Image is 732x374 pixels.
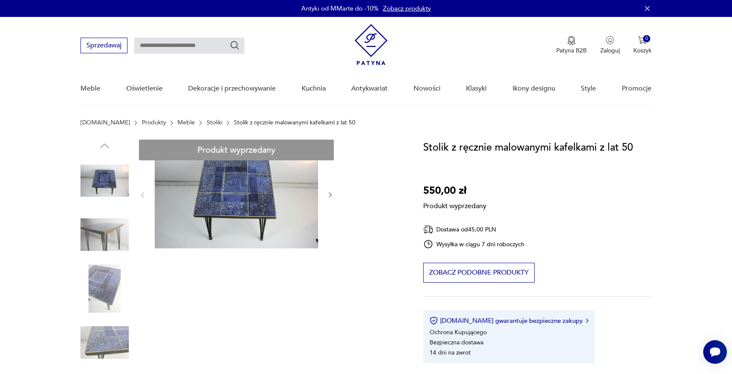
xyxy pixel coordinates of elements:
[643,35,650,42] div: 0
[430,349,471,357] li: 14 dni na zwrot
[423,224,525,235] div: Dostawa od 45,00 PLN
[355,24,388,65] img: Patyna - sklep z meblami i dekoracjami vintage
[423,224,433,235] img: Ikona dostawy
[80,43,128,49] a: Sprzedawaj
[638,36,646,44] img: Ikona koszyka
[556,36,587,55] button: Patyna B2B
[351,72,388,105] a: Antykwariat
[80,119,130,126] a: [DOMAIN_NAME]
[383,4,431,13] a: Zobacz produkty
[301,4,379,13] p: Antyki od MMarte do -10%
[513,72,555,105] a: Ikony designu
[126,72,163,105] a: Oświetlenie
[413,72,441,105] a: Nowości
[633,36,652,55] button: 0Koszyk
[423,199,486,211] p: Produkt wyprzedany
[606,36,614,44] img: Ikonka użytkownika
[423,239,525,249] div: Wysyłka w ciągu 7 dni roboczych
[80,38,128,53] button: Sprzedawaj
[556,47,587,55] p: Patyna B2B
[600,47,620,55] p: Zaloguj
[600,36,620,55] button: Zaloguj
[188,72,276,105] a: Dekoracje i przechowywanie
[430,316,438,325] img: Ikona certyfikatu
[423,183,486,199] p: 550,00 zł
[556,36,587,55] a: Ikona medaluPatyna B2B
[302,72,326,105] a: Kuchnia
[430,316,588,325] button: [DOMAIN_NAME] gwarantuje bezpieczne zakupy
[703,340,727,364] iframe: Smartsupp widget button
[466,72,487,105] a: Klasyki
[230,40,240,50] button: Szukaj
[80,72,100,105] a: Meble
[423,140,633,156] h1: Stolik z ręcznie malowanymi kafelkami z lat 50
[622,72,652,105] a: Promocje
[586,319,588,323] img: Ikona strzałki w prawo
[581,72,596,105] a: Style
[142,119,166,126] a: Produkty
[177,119,195,126] a: Meble
[430,328,487,336] li: Ochrona Kupującego
[567,36,576,45] img: Ikona medalu
[207,119,222,126] a: Stoliki
[430,338,483,346] li: Bezpieczna dostawa
[423,263,535,283] button: Zobacz podobne produkty
[633,47,652,55] p: Koszyk
[234,119,355,126] p: Stolik z ręcznie malowanymi kafelkami z lat 50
